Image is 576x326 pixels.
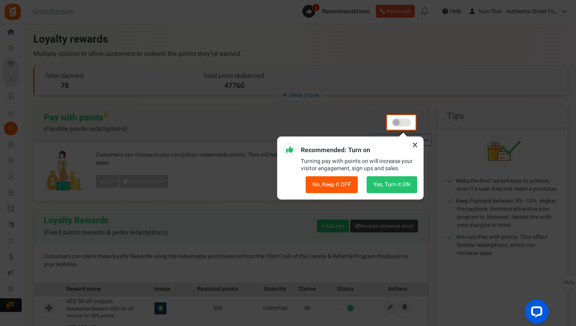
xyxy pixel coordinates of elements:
button: Yes, Turn it ON [367,176,417,193]
h5: Recommended: Turn on [301,147,417,154]
button: No, Keep it OFF [306,176,358,193]
p: Turning pay with points on will increase your visitor engagement, sign ups and sales. [301,158,417,172]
